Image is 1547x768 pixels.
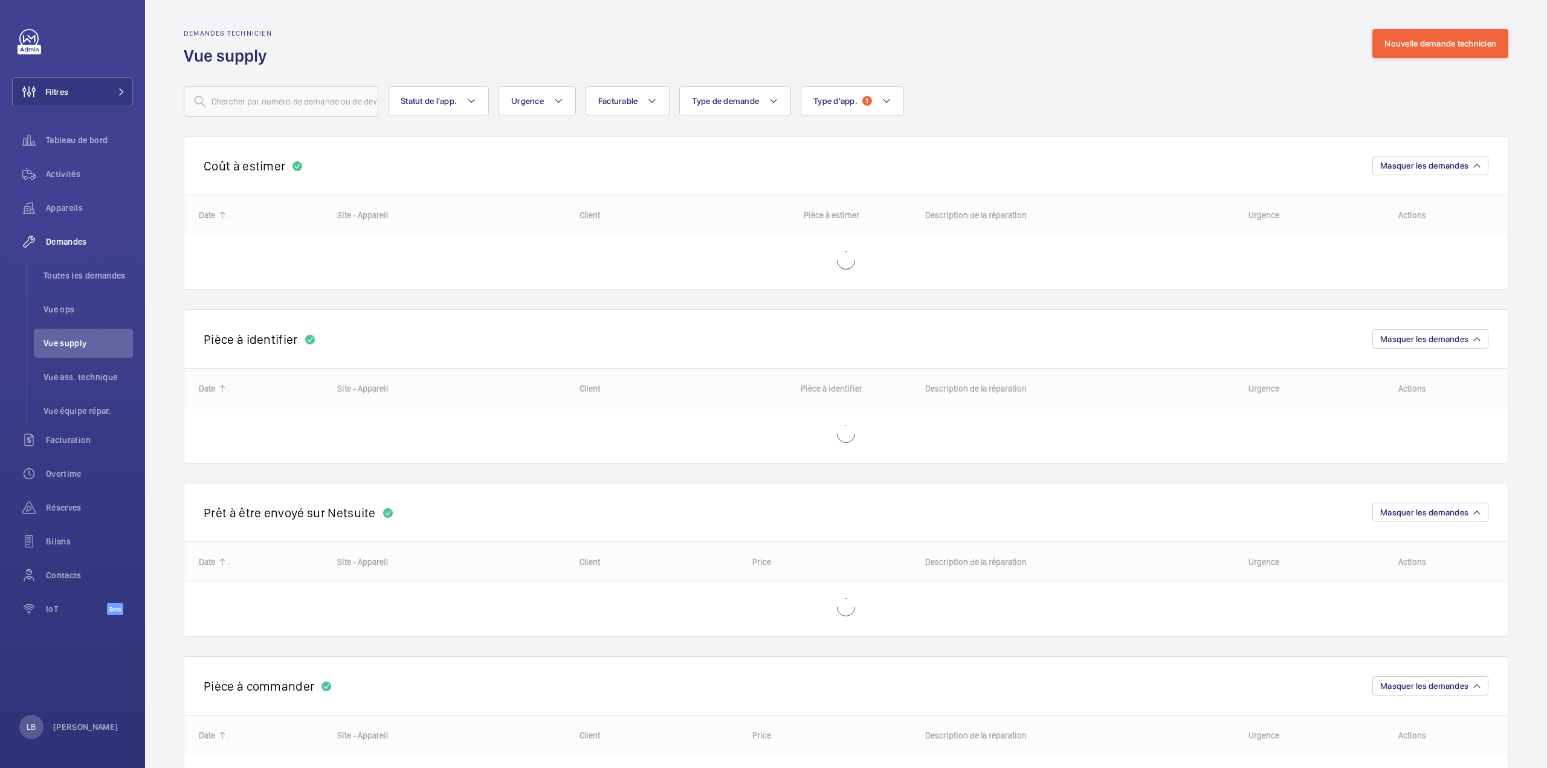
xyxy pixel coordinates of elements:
span: Facturation [46,434,133,446]
span: Vue ass. technique [44,371,133,383]
span: Masquer les demandes [1380,334,1468,344]
span: Masquer les demandes [1380,161,1468,170]
span: Vue ops [44,303,133,315]
h2: Prêt à être envoyé sur Netsuite [204,505,376,520]
button: Type d'app.1 [801,86,904,115]
span: Vue supply [44,337,133,349]
button: Masquer les demandes [1372,676,1488,695]
span: Réserves [46,502,133,514]
span: Contacts [46,569,133,581]
h2: Coût à estimer [204,158,285,173]
span: Appareils [46,202,133,214]
span: Bilans [46,535,133,547]
span: 1 [862,96,872,106]
span: Demandes [46,236,133,248]
span: Filtres [45,86,68,98]
button: Masquer les demandes [1372,329,1488,349]
h2: Demandes technicien [184,29,274,37]
span: Tableau de bord [46,134,133,146]
span: Masquer les demandes [1380,681,1468,691]
button: Statut de l'app. [388,86,489,115]
h2: Pièce à commander [204,679,314,694]
button: Filtres [12,77,133,106]
span: Toutes les demandes [44,269,133,282]
button: Masquer les demandes [1372,156,1488,175]
span: Vue équipe répar. [44,405,133,417]
p: LB [27,721,36,733]
button: Facturable [586,86,670,115]
span: Statut de l'app. [401,96,457,106]
h1: Vue supply [184,45,274,67]
button: Masquer les demandes [1372,503,1488,522]
span: Type d'app. [813,96,857,106]
input: Chercher par numéro de demande ou de devis [184,86,378,117]
span: Overtime [46,468,133,480]
button: Urgence [499,86,576,115]
h2: Pièce à identifier [204,332,298,347]
span: Type de demande [692,96,759,106]
span: Beta [107,603,123,615]
span: IoT [46,603,107,615]
button: Nouvelle demande technicien [1372,29,1508,58]
span: Masquer les demandes [1380,508,1468,517]
p: [PERSON_NAME] [53,721,118,733]
span: Facturable [598,96,638,106]
span: Activités [46,168,133,180]
span: Urgence [511,96,544,106]
button: Type de demande [679,86,791,115]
